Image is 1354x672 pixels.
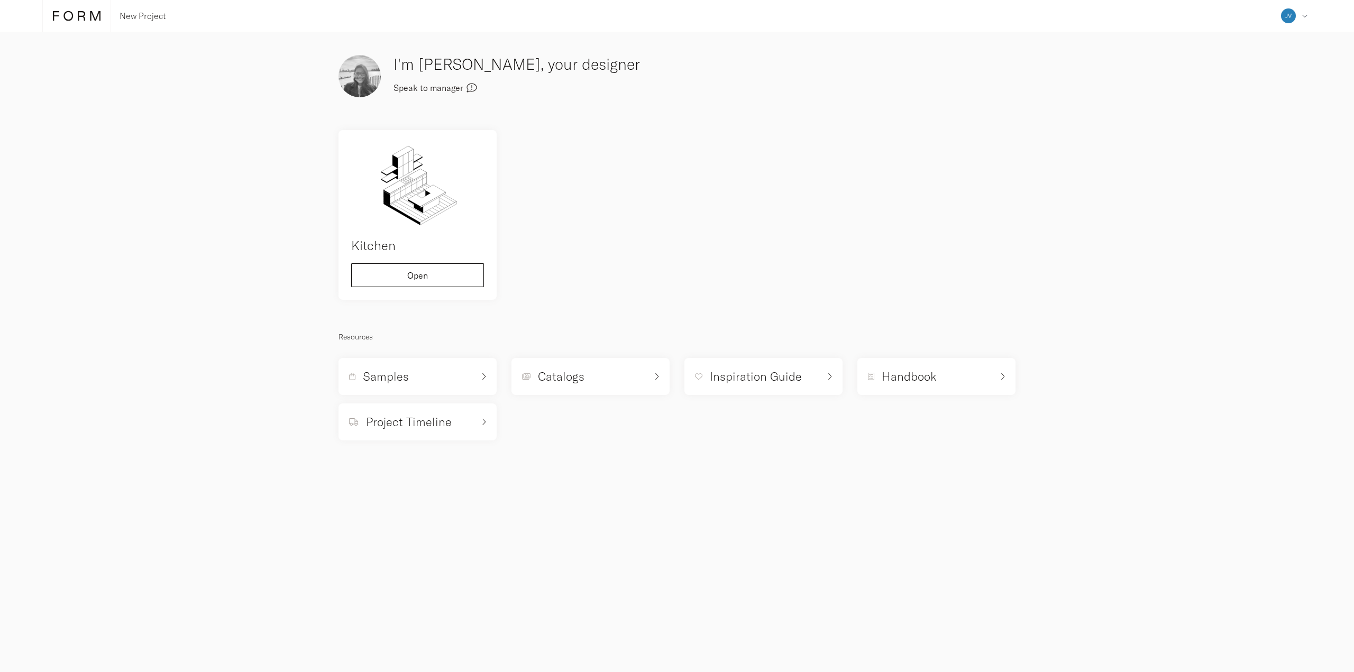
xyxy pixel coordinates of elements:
[394,76,476,99] button: Speak to manager
[363,369,409,384] h5: Samples
[1281,8,1296,23] img: 4c925395591ef59852a0709a89a9ba93
[366,414,452,430] h5: Project Timeline
[351,263,484,287] button: Open
[120,10,166,22] p: New Project
[351,236,484,255] h4: Kitchen
[538,369,584,384] h5: Catalogs
[710,369,802,384] h5: Inspiration Guide
[338,55,381,97] img: ImagefromiOS.jpg
[882,369,937,384] h5: Handbook
[338,330,1015,343] p: Resources
[407,271,428,280] span: Open
[394,84,463,92] span: Speak to manager
[351,143,484,227] img: kitchen.svg
[394,53,756,76] h3: I'm [PERSON_NAME], your designer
